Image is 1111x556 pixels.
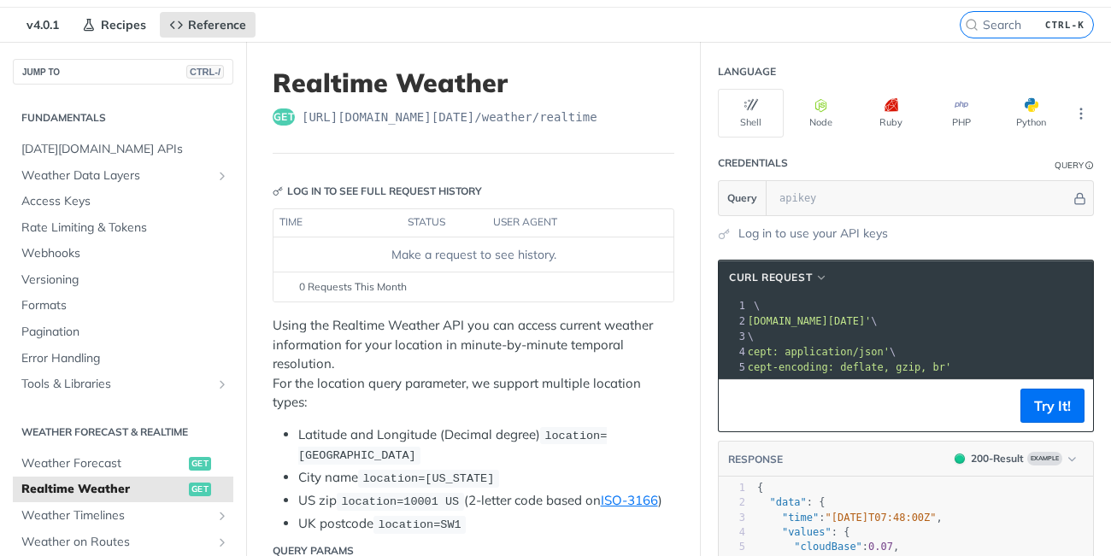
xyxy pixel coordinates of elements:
div: 3 [719,511,745,525]
h2: Fundamentals [13,110,233,126]
button: Show subpages for Weather Timelines [215,509,229,523]
a: Weather Data LayersShow subpages for Weather Data Layers [13,163,233,189]
span: [DATE][DOMAIN_NAME] APIs [21,141,229,158]
a: [DATE][DOMAIN_NAME] APIs [13,137,233,162]
button: cURL Request [723,269,834,286]
button: Python [998,89,1064,138]
a: Weather Forecastget [13,451,233,477]
span: Formats [21,297,229,314]
input: apikey [771,181,1071,215]
span: : { [757,526,849,538]
span: \ [643,315,878,327]
span: Pagination [21,324,229,341]
div: Query [1055,159,1084,172]
span: Access Keys [21,193,229,210]
div: Make a request to see history. [280,246,667,264]
div: 2 [719,495,745,510]
span: : , [757,541,899,553]
div: 5 [719,540,745,554]
h1: Realtime Weather [273,67,674,98]
span: get [189,483,211,496]
th: status [402,209,487,237]
svg: Key [273,186,283,196]
svg: More ellipsis [1073,106,1089,121]
span: location=10001 US [341,495,459,508]
span: "cloudBase" [794,541,861,553]
div: QueryInformation [1055,159,1094,172]
h2: Weather Forecast & realtime [13,424,233,440]
div: Log in to see full request history [273,184,482,199]
span: { [757,482,763,494]
span: Webhooks [21,245,229,262]
span: Weather Forecast [21,455,185,472]
a: Tools & LibrariesShow subpages for Tools & Libraries [13,372,233,397]
span: v4.0.1 [17,12,68,38]
span: Recipes [101,17,146,32]
div: 2 [719,313,748,329]
button: Copy to clipboard [727,393,751,418]
a: Rate Limiting & Tokens [13,215,233,241]
span: "[DATE]T07:48:00Z" [826,512,937,524]
div: 4 [719,344,748,360]
div: 3 [719,329,748,344]
span: Versioning [21,272,229,289]
svg: Search [965,18,979,32]
button: Hide [1071,190,1089,207]
span: Tools & Libraries [21,376,211,393]
div: 5 [719,360,748,375]
div: 200 - Result [971,451,1024,466]
div: 1 [719,298,748,313]
button: PHP [928,89,994,138]
span: Query [727,190,757,206]
a: Weather TimelinesShow subpages for Weather Timelines [13,503,233,529]
span: Error Handling [21,350,229,367]
button: Show subpages for Tools & Libraries [215,377,229,391]
p: Using the Realtime Weather API you can access current weather information for your location in mi... [273,316,674,413]
th: time [273,209,402,237]
span: get [273,108,295,126]
span: \ [643,346,896,358]
li: US zip (2-letter code based on ) [298,491,674,511]
span: 200 [955,454,965,464]
button: Node [788,89,854,138]
span: Reference [188,17,246,32]
a: Error Handling [13,346,233,372]
a: Reference [160,12,256,38]
kbd: CTRL-K [1041,16,1089,33]
span: "values" [782,526,832,538]
span: get [189,457,211,471]
span: Rate Limiting & Tokens [21,219,229,237]
div: Language [718,64,776,79]
a: Versioning [13,267,233,293]
button: Query [719,181,767,215]
button: Show subpages for Weather on Routes [215,536,229,549]
button: RESPONSE [727,451,784,468]
span: : { [757,496,826,508]
span: Weather on Routes [21,534,211,551]
span: Example [1027,452,1062,465]
i: Information [1085,161,1094,170]
a: Log in to use your API keys [738,225,888,243]
div: 4 [719,525,745,540]
button: Shell [718,89,784,138]
span: 0.07 [868,541,893,553]
span: "time" [782,512,819,524]
span: CTRL-/ [186,65,224,79]
span: 'accept-encoding: deflate, gzip, br' [729,361,951,373]
div: 1 [719,481,745,495]
button: 200200-ResultExample [946,450,1085,467]
span: location=SW1 [378,518,461,531]
span: 'accept: application/json' [729,346,890,358]
li: City name [298,468,674,488]
span: cURL Request [729,270,812,285]
a: Realtime Weatherget [13,477,233,502]
div: Credentials [718,155,788,171]
span: location=[US_STATE] [362,472,494,485]
span: '[URL][DOMAIN_NAME][DATE]' [710,315,871,327]
li: UK postcode [298,514,674,534]
a: ISO-3166 [601,492,658,508]
span: https://api.tomorrow.io/v4/weather/realtime [302,108,597,126]
button: Show subpages for Weather Data Layers [215,169,229,183]
th: user agent [487,209,639,237]
a: Pagination [13,319,233,345]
